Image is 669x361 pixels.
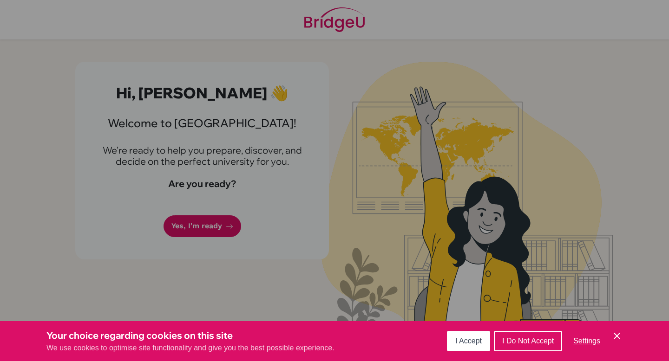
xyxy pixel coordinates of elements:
h3: Your choice regarding cookies on this site [46,329,334,342]
span: I Accept [455,337,482,345]
span: Settings [573,337,600,345]
button: I Do Not Accept [494,331,562,351]
button: Settings [566,332,608,350]
span: I Do Not Accept [502,337,554,345]
p: We use cookies to optimise site functionality and give you the best possible experience. [46,342,334,354]
button: Save and close [611,330,623,342]
button: I Accept [447,331,490,351]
